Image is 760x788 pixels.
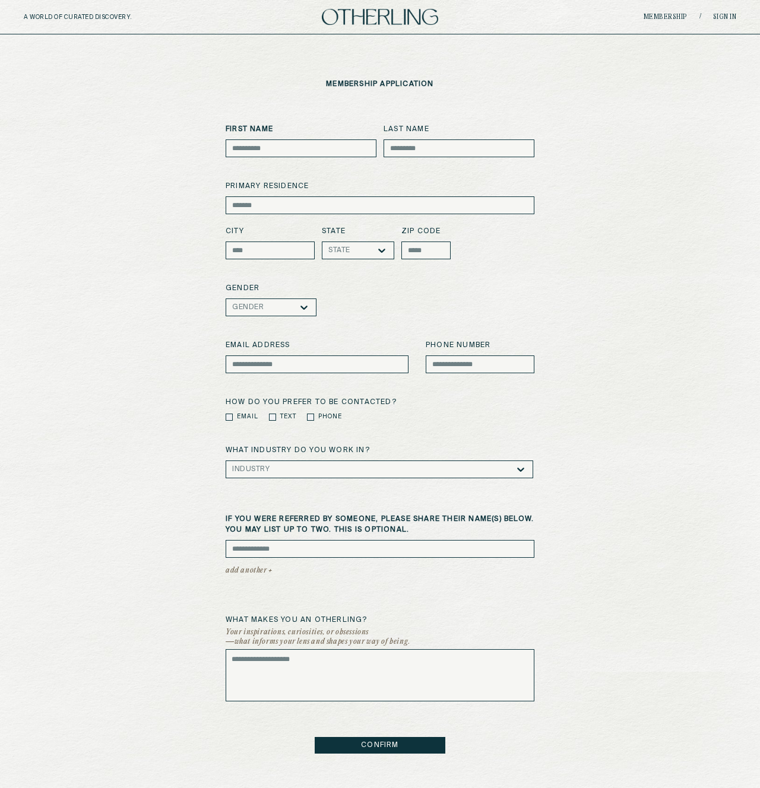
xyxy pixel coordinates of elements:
[280,412,296,421] label: Text
[713,14,737,21] a: Sign in
[226,445,534,456] label: What industry do you work in?
[226,628,416,647] p: Your inspirations, curiosities, or obsessions —what informs your lens and shapes your way of being.
[350,246,353,255] input: state-dropdown
[226,226,315,237] label: City
[24,14,183,21] h5: A WORLD OF CURATED DISCOVERY.
[226,615,534,625] label: What makes you an otherling?
[644,14,688,21] a: Membership
[326,80,433,88] p: membership application
[699,12,701,21] span: /
[232,465,270,474] div: Industry
[401,226,451,237] label: zip code
[226,181,534,192] label: primary residence
[232,303,264,312] div: Gender
[328,246,350,255] div: State
[226,124,376,135] label: First Name
[237,412,258,421] label: Email
[226,283,534,294] label: Gender
[384,124,534,135] label: Last Name
[264,303,266,312] input: gender-dropdown
[322,226,394,237] label: State
[226,563,273,579] button: add another +
[226,397,534,408] label: How do you prefer to be contacted?
[270,465,272,474] input: industry-dropdown
[226,340,408,351] label: Email address
[318,412,342,421] label: Phone
[315,737,445,754] button: CONFIRM
[226,514,534,535] label: If you were referred by someone, please share their name(s) below. You may list up to two. This i...
[322,9,438,25] img: logo
[426,340,534,351] label: Phone number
